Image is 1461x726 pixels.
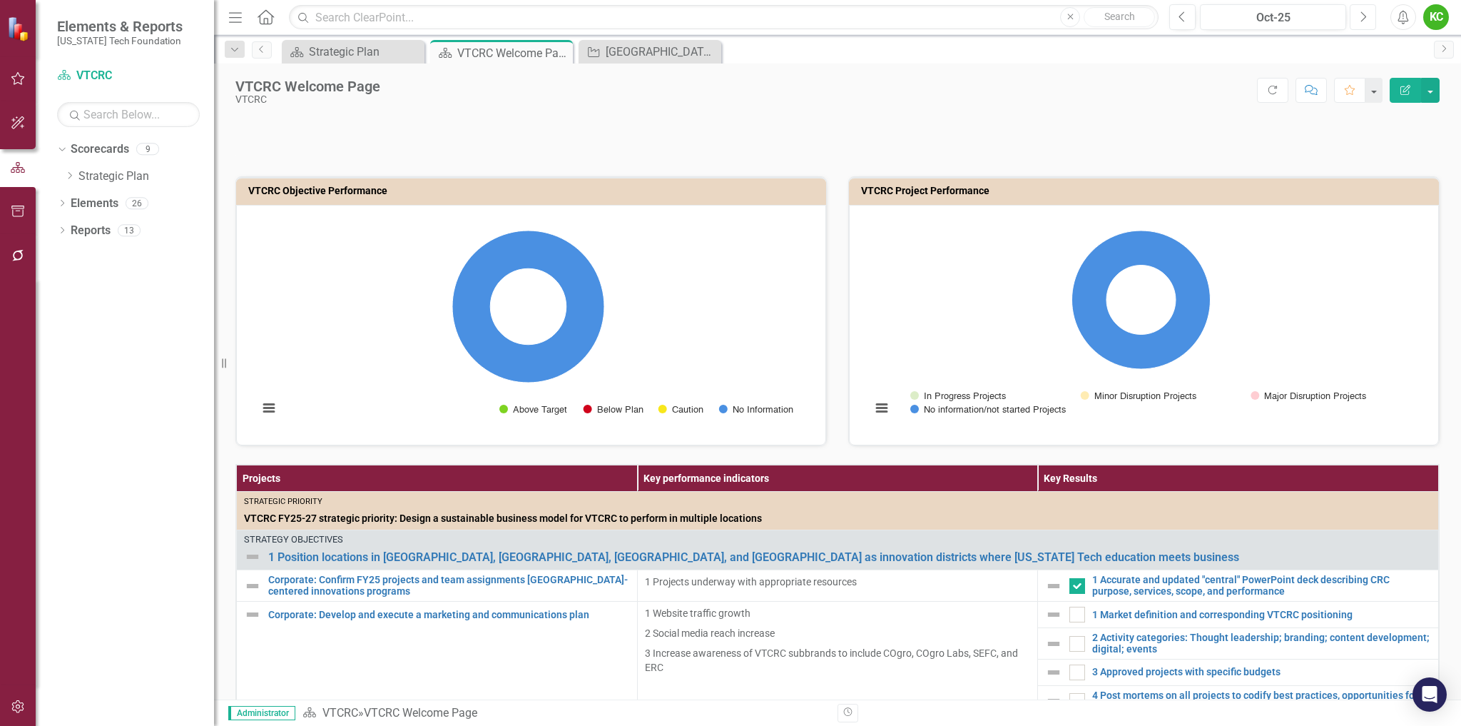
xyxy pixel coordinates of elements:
[268,610,630,620] a: Corporate: Develop and execute a marketing and communications plan
[910,404,1065,415] button: Show No information/not started Projects
[1038,602,1439,628] td: Double-Click to Edit Right Click for Context Menu
[861,186,1432,196] h3: VTCRC Project Performance
[645,606,1031,623] p: 1 Website traffic growth
[285,43,421,61] a: Strategic Plan
[1092,610,1431,620] a: 1 Market definition and corresponding VTCRC positioning
[1045,606,1062,623] img: Not Defined
[71,141,129,158] a: Scorecards
[244,535,1431,545] div: Strategy Objectives
[244,548,261,565] img: Not Defined
[1104,11,1135,22] span: Search
[268,551,1431,564] a: 1 Position locations in [GEOGRAPHIC_DATA], [GEOGRAPHIC_DATA], [GEOGRAPHIC_DATA], and [GEOGRAPHIC_...
[251,216,805,430] svg: Interactive chart
[1092,690,1431,712] a: 4 Post mortems on all projects to codify best practices, opportunities for improvement, and decis...
[309,43,421,61] div: Strategic Plan
[1038,660,1439,686] td: Double-Click to Edit Right Click for Context Menu
[1045,692,1062,710] img: Not Defined
[364,706,477,720] div: VTCRC Welcome Page
[228,706,295,720] span: Administrator
[452,231,604,383] path: No Information, 3.
[645,575,1031,589] p: 1 Projects underway with appropriate resources
[71,223,111,239] a: Reports
[645,643,1031,675] p: 3 Increase awareness of VTCRC subbrands to include COgro, COgro Labs, SEFC, and ERC
[606,43,718,61] div: [GEOGRAPHIC_DATA]: High Performance Computing Test Bed
[1423,4,1449,30] button: KC
[302,705,827,722] div: »
[244,511,1431,525] span: VTCRC FY25-27 strategic priority: Design a sustainable business model for VTCRC to perform in mul...
[237,530,1439,570] td: Double-Click to Edit Right Click for Context Menu
[1205,9,1341,26] div: Oct-25
[57,68,200,84] a: VTCRC
[637,602,1038,717] td: Double-Click to Edit
[864,216,1424,430] div: Chart. Highcharts interactive chart.
[71,196,118,212] a: Elements
[457,44,569,62] div: VTCRC Welcome Page
[57,18,183,35] span: Elements & Reports
[126,197,148,209] div: 26
[1038,570,1439,602] td: Double-Click to Edit Right Click for Context Menu
[1081,390,1197,401] button: Show Minor Disruption Projects
[1200,4,1346,30] button: Oct-25
[1038,686,1439,717] td: Double-Click to Edit Right Click for Context Menu
[584,404,643,415] button: Show Below Plan
[719,404,793,415] button: Show No Information
[645,623,1031,643] p: 2 Social media reach increase
[499,404,567,415] button: Show Above Target
[1084,7,1155,27] button: Search
[251,216,811,430] div: Chart. Highcharts interactive chart.
[872,398,892,418] button: View chart menu, Chart
[244,496,1431,508] div: Strategic Priority
[237,602,638,717] td: Double-Click to Edit Right Click for Context Menu
[1045,664,1062,681] img: Not Defined
[322,706,358,720] a: VTCRC
[1412,677,1447,712] div: Open Intercom Messenger
[136,143,159,156] div: 9
[118,224,141,236] div: 13
[235,79,380,94] div: VTCRC Welcome Page
[248,186,819,196] h3: VTCRC Objective Performance
[244,578,261,595] img: Not Defined
[235,94,380,105] div: VTCRC
[78,168,214,185] a: Strategic Plan
[237,492,1439,530] td: Double-Click to Edit
[237,570,638,602] td: Double-Click to Edit Right Click for Context Menu
[637,570,1038,602] td: Double-Click to Edit
[57,102,200,127] input: Search Below...
[1092,632,1431,655] a: 2 Activity categories: Thought leadership; branding; content development; digital; events
[1045,635,1062,652] img: Not Defined
[268,575,630,597] a: Corporate: Confirm FY25 projects and team assignments [GEOGRAPHIC_DATA]-centered innovations prog...
[582,43,718,61] a: [GEOGRAPHIC_DATA]: High Performance Computing Test Bed
[1038,628,1439,660] td: Double-Click to Edit Right Click for Context Menu
[1092,575,1431,597] a: 1 Accurate and updated "central" PowerPoint deck describing CRC purpose, services, scope, and per...
[7,16,32,41] img: ClearPoint Strategy
[1071,231,1210,369] path: No information/not started Projects, 20.
[244,606,261,623] img: Not Defined
[289,5,1159,30] input: Search ClearPoint...
[1045,578,1062,595] img: Not Defined
[1251,390,1367,401] button: Show Major Disruption Projects
[259,398,279,418] button: View chart menu, Chart
[658,404,703,415] button: Show Caution
[864,216,1418,430] svg: Interactive chart
[910,390,1007,401] button: Show In Progress Projects
[1092,667,1431,677] a: 3 Approved projects with specific budgets
[57,35,183,46] small: [US_STATE] Tech Foundation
